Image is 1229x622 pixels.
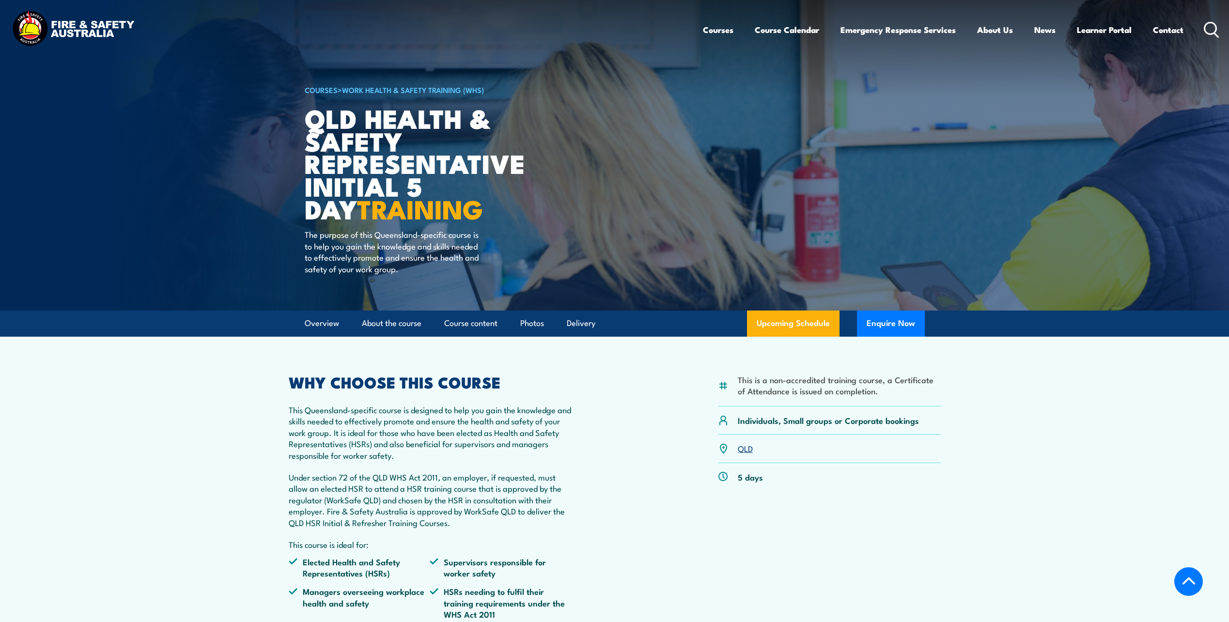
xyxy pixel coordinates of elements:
li: HSRs needing to fulfil their training requirements under the WHS Act 2011 [430,586,571,620]
a: Course Calendar [755,17,819,43]
a: QLD [738,442,753,454]
a: Overview [305,311,339,336]
p: Individuals, Small groups or Corporate bookings [738,415,919,426]
a: About the course [362,311,421,336]
a: Delivery [567,311,595,336]
p: Under section 72 of the QLD WHS Act 2011, an employer, if requested, must allow an elected HSR to... [289,471,572,528]
h2: WHY CHOOSE THIS COURSE [289,375,572,389]
p: The purpose of this Queensland-specific course is to help you gain the knowledge and skills neede... [305,229,482,274]
a: News [1034,17,1056,43]
button: Enquire Now [857,311,925,337]
a: Upcoming Schedule [747,311,840,337]
li: Managers overseeing workplace health and safety [289,586,430,620]
p: This course is ideal for: [289,539,572,550]
a: COURSES [305,84,338,95]
a: Learner Portal [1077,17,1132,43]
h1: QLD Health & Safety Representative Initial 5 Day [305,107,544,220]
p: 5 days [738,471,763,482]
p: This Queensland-specific course is designed to help you gain the knowledge and skills needed to e... [289,404,572,461]
li: Supervisors responsible for worker safety [430,556,571,579]
a: Course content [444,311,498,336]
strong: TRAINING [357,188,483,228]
a: Work Health & Safety Training (WHS) [342,84,484,95]
h6: > [305,84,544,95]
li: Elected Health and Safety Representatives (HSRs) [289,556,430,579]
a: Contact [1153,17,1183,43]
li: This is a non-accredited training course, a Certificate of Attendance is issued on completion. [738,374,941,397]
a: About Us [977,17,1013,43]
a: Photos [520,311,544,336]
a: Emergency Response Services [840,17,956,43]
a: Courses [703,17,733,43]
